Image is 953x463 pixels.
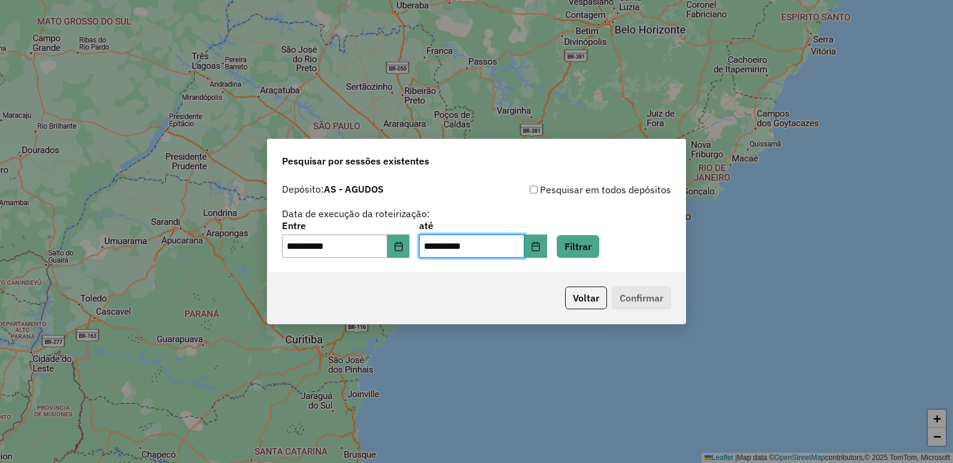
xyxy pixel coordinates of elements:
[282,154,429,168] span: Pesquisar por sessões existentes
[565,287,607,309] button: Voltar
[387,234,410,258] button: Choose Date
[476,182,671,197] div: Pesquisar em todos depósitos
[282,206,430,221] label: Data de execução da roteirização:
[524,234,547,258] button: Choose Date
[324,183,384,195] strong: AS - AGUDOS
[282,218,409,233] label: Entre
[557,235,599,258] button: Filtrar
[419,218,547,233] label: até
[282,182,384,196] label: Depósito:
